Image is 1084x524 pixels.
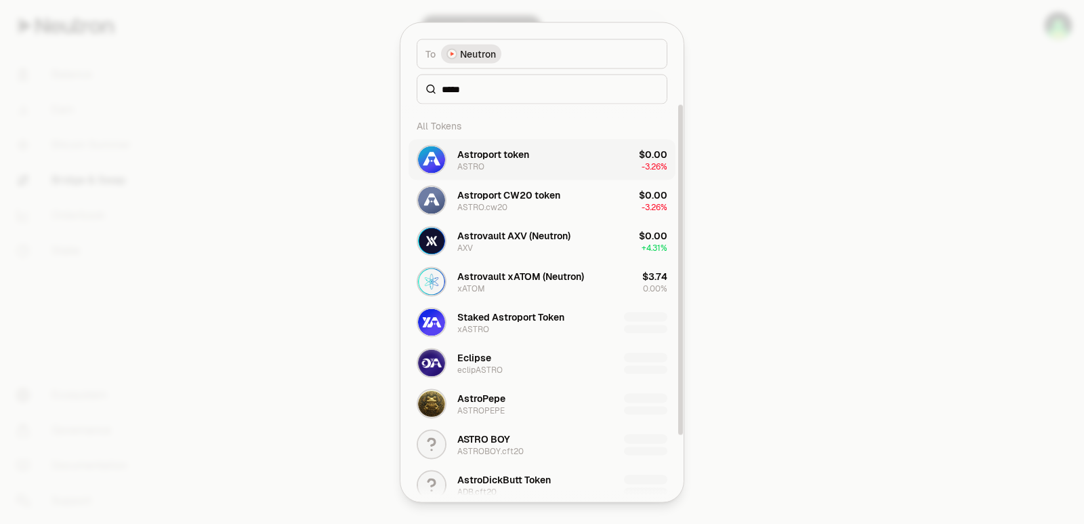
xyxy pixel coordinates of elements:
div: $0.00 [639,228,667,242]
img: AXV Logo [418,227,445,254]
button: AstroDickButt TokenADB.cft20 [409,464,675,505]
div: xASTRO [457,323,489,334]
div: Staked Astroport Token [457,310,564,323]
span: Neutron [460,47,496,60]
div: Astroport CW20 token [457,188,560,201]
img: ASTRO Logo [418,146,445,173]
span: To [425,47,436,60]
span: 0.00% [643,283,667,294]
button: AXV LogoAstrovault AXV (Neutron)AXV$0.00+4.31% [409,220,675,261]
img: Neutron Logo [448,49,456,58]
button: xATOM LogoAstrovault xATOM (Neutron)xATOM$3.740.00% [409,261,675,302]
div: Eclipse [457,350,491,364]
div: $0.00 [639,188,667,201]
img: xATOM Logo [418,268,445,295]
span: -3.26% [642,201,667,212]
div: AstroPepe [457,391,505,405]
div: ASTRO BOY [457,432,510,445]
div: ASTROPEPE [457,405,505,416]
img: eclipASTRO Logo [418,349,445,376]
img: ASTRO.cw20 Logo [418,186,445,214]
div: All Tokens [409,112,675,139]
button: ASTRO LogoAstroport tokenASTRO$0.00-3.26% [409,139,675,180]
div: AXV [457,242,473,253]
button: ToNeutron LogoNeutron [417,39,667,68]
div: Astrovault AXV (Neutron) [457,228,570,242]
div: ADB.cft20 [457,486,497,497]
div: eclipASTRO [457,364,503,375]
div: ASTRO.cw20 [457,201,507,212]
button: ASTRO.cw20 LogoAstroport CW20 tokenASTRO.cw20$0.00-3.26% [409,180,675,220]
div: ASTRO [457,161,484,172]
div: ASTROBOY.cft20 [457,445,524,456]
img: ASTROPEPE Logo [418,390,445,417]
div: $3.74 [642,269,667,283]
button: ASTRO BOYASTROBOY.cft20 [409,424,675,464]
span: -3.26% [642,161,667,172]
img: xASTRO Logo [418,308,445,336]
button: eclipASTRO LogoEclipseeclipASTRO [409,342,675,383]
div: Astrovault xATOM (Neutron) [457,269,584,283]
span: + 4.31% [642,242,667,253]
div: Astroport token [457,147,529,161]
button: xASTRO LogoStaked Astroport TokenxASTRO [409,302,675,342]
button: ASTROPEPE LogoAstroPepeASTROPEPE [409,383,675,424]
div: xATOM [457,283,485,294]
div: AstroDickButt Token [457,472,551,486]
div: $0.00 [639,147,667,161]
